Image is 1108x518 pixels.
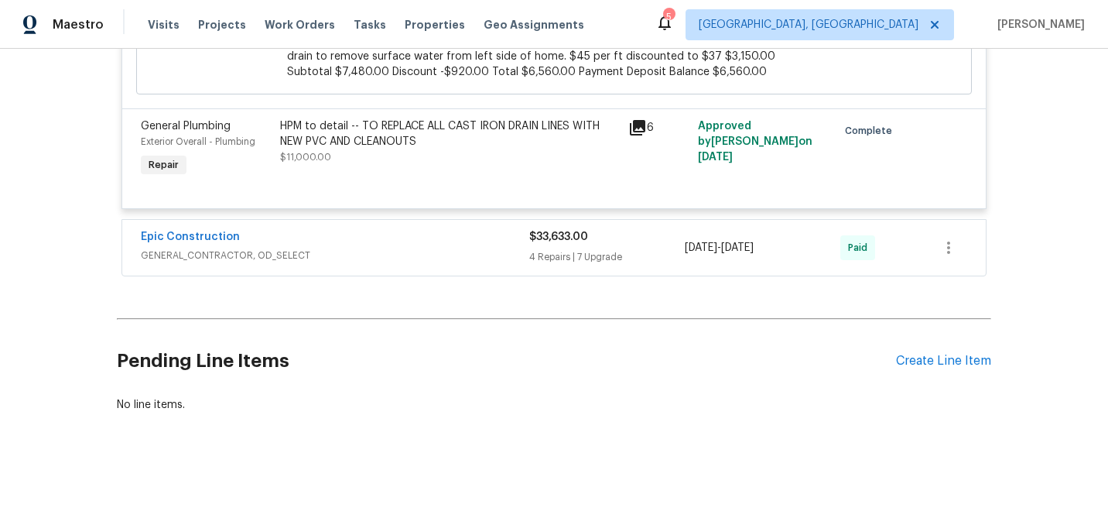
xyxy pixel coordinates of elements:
[280,118,619,149] div: HPM to detail -- TO REPLACE ALL CAST IRON DRAIN LINES WITH NEW PVC AND CLEANOUTS
[405,17,465,33] span: Properties
[529,249,685,265] div: 4 Repairs | 7 Upgrade
[663,9,674,25] div: 5
[698,121,812,163] span: Approved by [PERSON_NAME] on
[117,397,991,413] div: No line items.
[141,232,240,242] a: Epic Construction
[848,240,874,256] span: Paid
[141,248,529,263] span: GENERAL_CONTRACTOR, OD_SELECT
[484,17,584,33] span: Geo Assignments
[198,17,246,33] span: Projects
[699,17,918,33] span: [GEOGRAPHIC_DATA], [GEOGRAPHIC_DATA]
[685,242,717,253] span: [DATE]
[685,240,754,256] span: -
[280,153,331,162] span: $11,000.00
[265,17,335,33] span: Work Orders
[698,152,733,163] span: [DATE]
[148,17,180,33] span: Visits
[141,137,255,146] span: Exterior Overall - Plumbing
[117,325,896,397] h2: Pending Line Items
[845,123,898,139] span: Complete
[896,354,991,369] div: Create Line Item
[628,118,689,137] div: 6
[991,17,1085,33] span: [PERSON_NAME]
[354,19,386,30] span: Tasks
[529,232,588,242] span: $33,633.00
[141,121,231,132] span: General Plumbing
[142,157,185,173] span: Repair
[53,17,104,33] span: Maestro
[721,242,754,253] span: [DATE]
